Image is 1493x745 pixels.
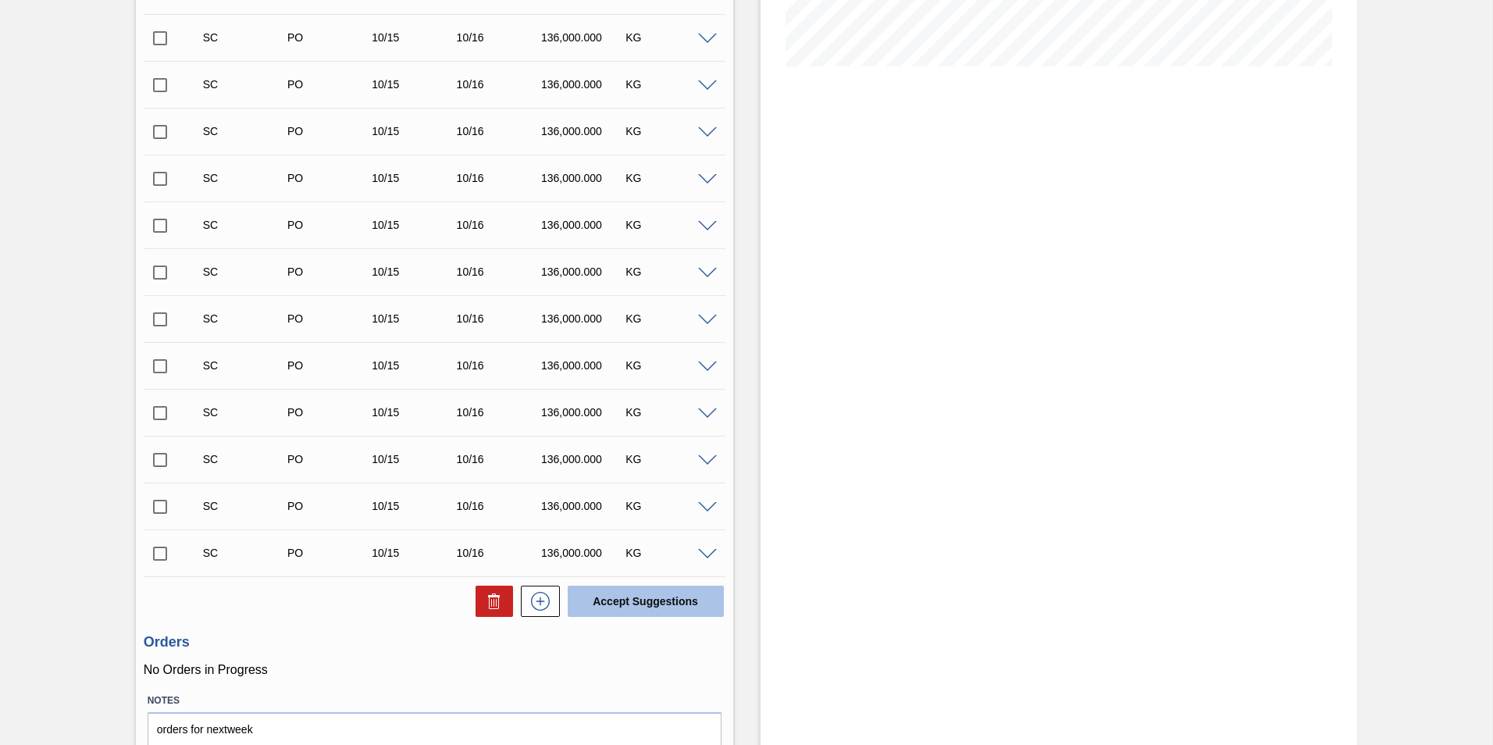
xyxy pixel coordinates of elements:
[368,125,462,137] div: 10/15/2025
[622,31,716,44] div: KG
[453,359,547,372] div: 10/16/2025
[537,219,632,231] div: 136,000.000
[453,172,547,184] div: 10/16/2025
[453,500,547,512] div: 10/16/2025
[199,312,294,325] div: Suggestion Created
[537,500,632,512] div: 136,000.000
[148,690,722,712] label: Notes
[368,78,462,91] div: 10/15/2025
[622,219,716,231] div: KG
[537,547,632,559] div: 136,000.000
[537,266,632,278] div: 136,000.000
[622,78,716,91] div: KG
[537,312,632,325] div: 136,000.000
[199,359,294,372] div: Suggestion Created
[283,125,378,137] div: Purchase order
[622,312,716,325] div: KG
[283,359,378,372] div: Purchase order
[622,172,716,184] div: KG
[453,266,547,278] div: 10/16/2025
[368,500,462,512] div: 10/15/2025
[453,31,547,44] div: 10/16/2025
[368,359,462,372] div: 10/15/2025
[537,172,632,184] div: 136,000.000
[537,406,632,419] div: 136,000.000
[622,266,716,278] div: KG
[283,453,378,465] div: Purchase order
[283,547,378,559] div: Purchase order
[622,125,716,137] div: KG
[537,31,632,44] div: 136,000.000
[368,219,462,231] div: 10/15/2025
[453,219,547,231] div: 10/16/2025
[199,219,294,231] div: Suggestion Created
[283,312,378,325] div: Purchase order
[622,453,716,465] div: KG
[368,406,462,419] div: 10/15/2025
[453,547,547,559] div: 10/16/2025
[283,500,378,512] div: Purchase order
[199,406,294,419] div: Suggestion Created
[453,125,547,137] div: 10/16/2025
[453,453,547,465] div: 10/16/2025
[622,359,716,372] div: KG
[622,547,716,559] div: KG
[368,547,462,559] div: 10/15/2025
[468,586,513,617] div: Delete Suggestions
[368,312,462,325] div: 10/15/2025
[368,31,462,44] div: 10/15/2025
[622,500,716,512] div: KG
[283,78,378,91] div: Purchase order
[537,125,632,137] div: 136,000.000
[283,31,378,44] div: Purchase order
[537,359,632,372] div: 136,000.000
[537,453,632,465] div: 136,000.000
[368,453,462,465] div: 10/15/2025
[144,634,725,651] h3: Orders
[283,406,378,419] div: Purchase order
[283,266,378,278] div: Purchase order
[199,266,294,278] div: Suggestion Created
[560,584,725,618] div: Accept Suggestions
[453,78,547,91] div: 10/16/2025
[144,663,725,677] p: No Orders in Progress
[537,78,632,91] div: 136,000.000
[453,312,547,325] div: 10/16/2025
[199,453,294,465] div: Suggestion Created
[513,586,560,617] div: New suggestion
[283,172,378,184] div: Purchase order
[199,78,294,91] div: Suggestion Created
[622,406,716,419] div: KG
[568,586,724,617] button: Accept Suggestions
[199,500,294,512] div: Suggestion Created
[368,266,462,278] div: 10/15/2025
[199,172,294,184] div: Suggestion Created
[453,406,547,419] div: 10/16/2025
[199,547,294,559] div: Suggestion Created
[199,31,294,44] div: Suggestion Created
[368,172,462,184] div: 10/15/2025
[283,219,378,231] div: Purchase order
[199,125,294,137] div: Suggestion Created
